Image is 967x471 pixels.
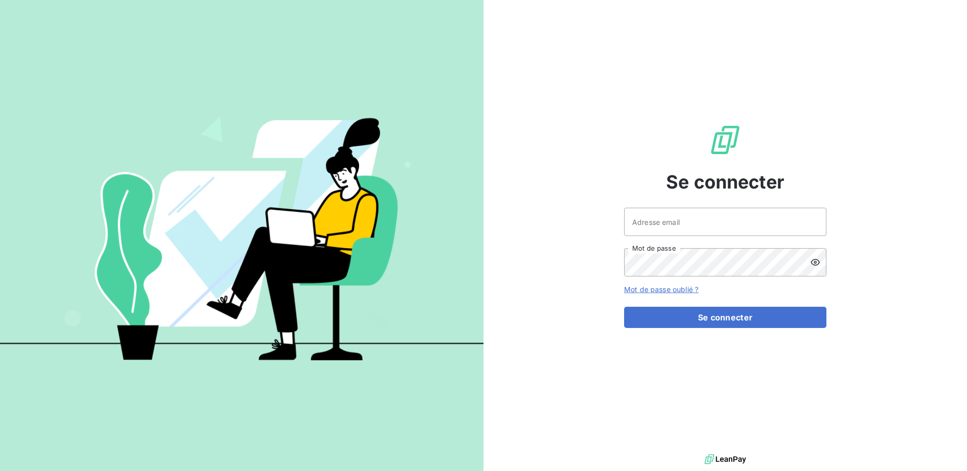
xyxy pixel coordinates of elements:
[624,208,826,236] input: placeholder
[624,307,826,328] button: Se connecter
[709,124,741,156] img: Logo LeanPay
[624,285,698,294] a: Mot de passe oublié ?
[705,452,746,467] img: logo
[666,168,784,196] span: Se connecter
